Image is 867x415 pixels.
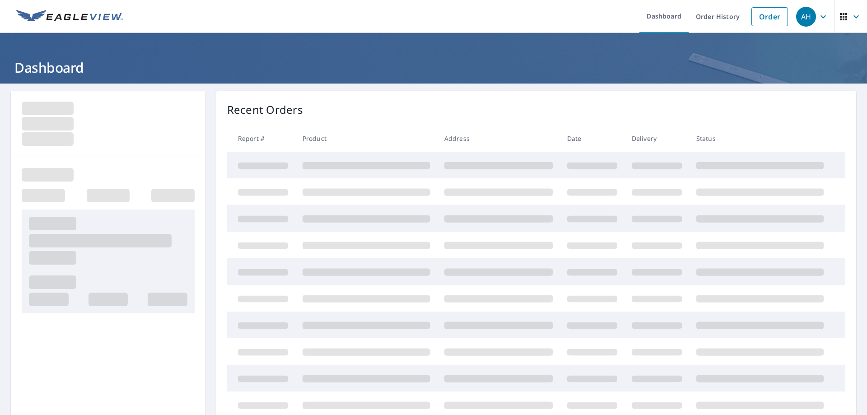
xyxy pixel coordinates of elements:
div: AH [796,7,816,27]
a: Order [751,7,788,26]
th: Delivery [625,125,689,152]
h1: Dashboard [11,58,856,77]
img: EV Logo [16,10,123,23]
th: Address [437,125,560,152]
th: Report # [227,125,295,152]
th: Status [689,125,831,152]
th: Date [560,125,625,152]
th: Product [295,125,437,152]
p: Recent Orders [227,102,303,118]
